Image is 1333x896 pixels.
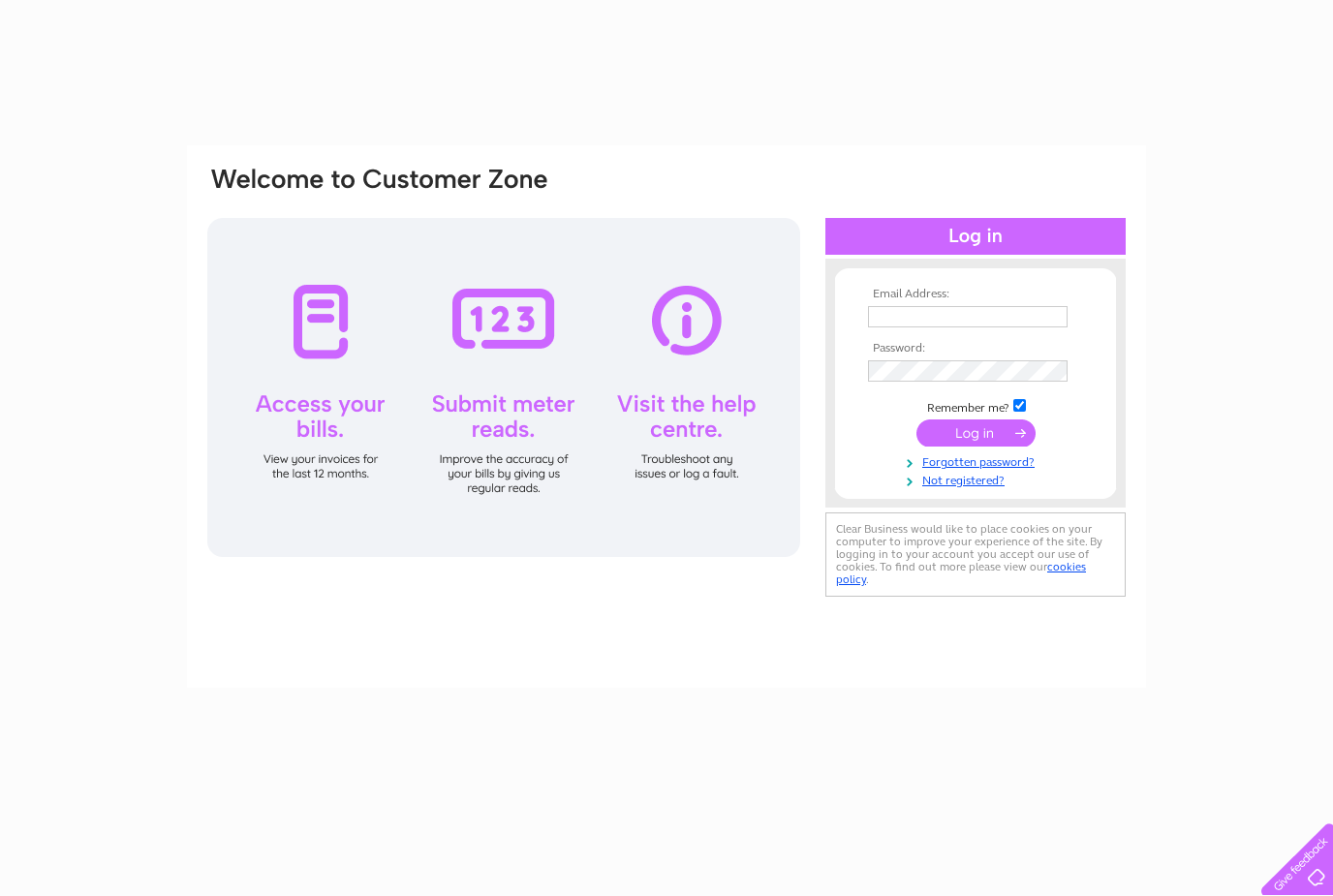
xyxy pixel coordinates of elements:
[868,451,1088,470] a: Forgotten password?
[916,419,1036,447] input: Submit
[863,288,1088,301] th: Email Address:
[825,512,1126,597] div: Clear Business would like to place cookies on your computer to improve your experience of the sit...
[863,342,1088,355] th: Password:
[863,396,1088,416] td: Remember me?
[868,470,1088,488] a: Not registered?
[836,560,1086,586] a: cookies policy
